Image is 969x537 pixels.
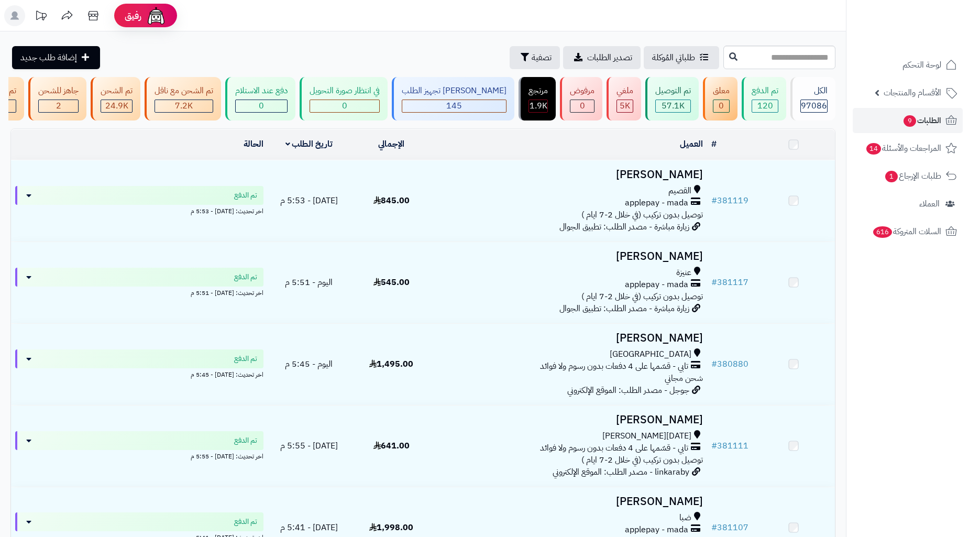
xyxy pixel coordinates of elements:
[800,85,828,97] div: الكل
[902,113,941,128] span: الطلبات
[15,450,263,461] div: اخر تحديث: [DATE] - 5:55 م
[853,52,963,78] a: لوحة التحكم
[369,521,413,534] span: 1,998.00
[604,77,643,120] a: ملغي 5K
[904,115,916,127] span: 9
[285,276,333,289] span: اليوم - 5:51 م
[437,332,703,344] h3: [PERSON_NAME]
[656,100,690,112] div: 57128
[28,5,54,29] a: تحديثات المنصة
[752,85,778,97] div: تم الدفع
[853,136,963,161] a: المراجعات والأسئلة14
[373,276,410,289] span: 545.00
[234,354,257,364] span: تم الدفع
[437,496,703,508] h3: [PERSON_NAME]
[853,163,963,189] a: طلبات الإرجاع1
[713,100,729,112] div: 0
[563,46,641,69] a: تصدير الطلبات
[259,100,264,112] span: 0
[581,454,703,466] span: توصيل بدون تركيب (في خلال 2-7 ايام )
[26,77,89,120] a: جاهز للشحن 2
[280,521,338,534] span: [DATE] - 5:41 م
[236,100,287,112] div: 0
[559,221,689,233] span: زيارة مباشرة - مصدر الطلب: تطبيق الجوال
[155,100,213,112] div: 7222
[655,85,691,97] div: تم التوصيل
[587,51,632,64] span: تصدير الطلبات
[12,46,100,69] a: إضافة طلب جديد
[713,85,730,97] div: معلق
[373,440,410,452] span: 641.00
[625,197,688,209] span: applepay - mada
[142,77,223,120] a: تم الشحن مع ناقل 7.2K
[752,100,778,112] div: 120
[643,77,701,120] a: تم التوصيل 57.1K
[757,100,773,112] span: 120
[298,77,390,120] a: في انتظار صورة التحويل 0
[662,100,685,112] span: 57.1K
[15,368,263,379] div: اخر تحديث: [DATE] - 5:45 م
[625,279,688,291] span: applepay - mada
[884,85,941,100] span: الأقسام والمنتجات
[711,358,748,370] a: #380880
[15,205,263,216] div: اخر تحديث: [DATE] - 5:53 م
[402,85,506,97] div: [PERSON_NAME] تجهيز الطلب
[39,100,78,112] div: 2
[125,9,141,22] span: رفيق
[668,185,691,197] span: القصيم
[665,372,703,385] span: شحن مجاني
[342,100,347,112] span: 0
[602,430,691,442] span: [DATE][PERSON_NAME]
[553,466,689,478] span: linkaraby - مصدر الطلب: الموقع الإلكتروني
[540,360,688,372] span: تابي - قسّمها على 4 دفعات بدون رسوم ولا فوائد
[711,276,717,289] span: #
[853,219,963,244] a: السلات المتروكة616
[280,440,338,452] span: [DATE] - 5:55 م
[885,171,898,182] span: 1
[570,85,594,97] div: مرفوض
[884,169,941,183] span: طلبات الإرجاع
[866,143,881,155] span: 14
[558,77,604,120] a: مرفوض 0
[711,440,717,452] span: #
[616,85,633,97] div: ملغي
[625,524,688,536] span: applepay - mada
[679,512,691,524] span: ضبا
[788,77,838,120] a: الكل97086
[580,100,585,112] span: 0
[369,358,413,370] span: 1,495.00
[801,100,827,112] span: 97086
[528,85,548,97] div: مرتجع
[175,100,193,112] span: 7.2K
[437,169,703,181] h3: [PERSON_NAME]
[378,138,404,150] a: الإجمالي
[701,77,740,120] a: معلق 0
[676,267,691,279] span: عنيزة
[155,85,213,97] div: تم الشحن مع ناقل
[567,384,689,397] span: جوجل - مصدر الطلب: الموقع الإلكتروني
[235,85,288,97] div: دفع عند الاستلام
[146,5,167,26] img: ai-face.png
[310,100,379,112] div: 0
[902,58,941,72] span: لوحة التحكم
[873,226,892,238] span: 616
[510,46,560,69] button: تصفية
[101,100,132,112] div: 24893
[101,85,133,97] div: تم الشحن
[711,194,717,207] span: #
[711,358,717,370] span: #
[529,100,547,112] div: 1854
[570,100,594,112] div: 0
[373,194,410,207] span: 845.00
[402,100,506,112] div: 145
[223,77,298,120] a: دفع عند الاستلام 0
[711,276,748,289] a: #381117
[853,108,963,133] a: الطلبات9
[530,100,547,112] span: 1.9K
[105,100,128,112] span: 24.9K
[620,100,630,112] span: 5K
[581,290,703,303] span: توصيل بدون تركيب (في خلال 2-7 ايام )
[610,348,691,360] span: [GEOGRAPHIC_DATA]
[89,77,142,120] a: تم الشحن 24.9K
[280,194,338,207] span: [DATE] - 5:53 م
